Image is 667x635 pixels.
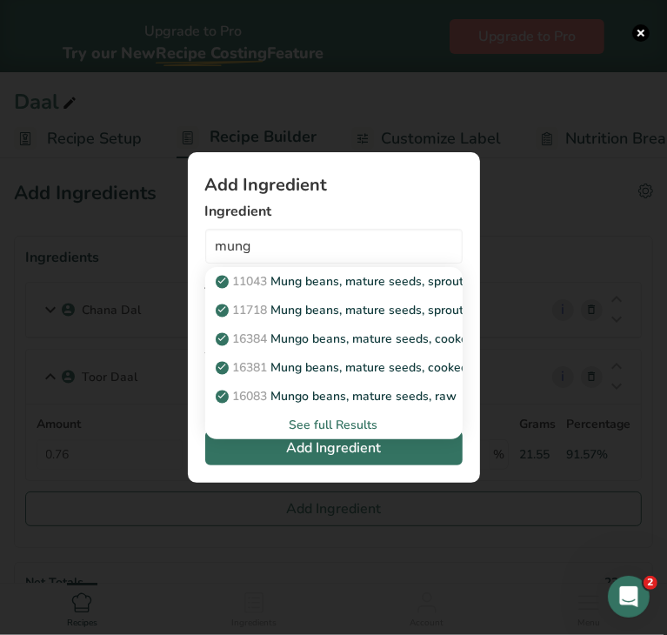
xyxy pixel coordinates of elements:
a: 11043Mung beans, mature seeds, sprouted, raw [205,267,463,296]
label: Ingredient [205,201,463,222]
p: Mung beans, mature seeds, cooked, boiled, with salt [219,358,564,377]
span: 16083 [233,388,268,404]
a: 16083Mungo beans, mature seeds, raw [205,382,463,411]
div: See full Results [219,416,449,434]
p: Mung beans, mature seeds, sprouted, raw [219,272,506,291]
p: Mungo beans, mature seeds, cooked, boiled, with salt [219,330,570,348]
h1: Add Ingredient [205,177,463,194]
span: Add Ingredient [286,438,381,458]
span: 11718 [233,302,268,318]
a: 11718Mung beans, mature seeds, sprouted, cooked, boiled, drained, with salt [205,296,463,324]
p: Mung beans, mature seeds, sprouted, cooked, boiled, drained, with salt [219,301,667,319]
p: Mungo beans, mature seeds, raw [219,387,457,405]
span: 16381 [233,359,268,376]
span: 2 [644,576,657,590]
span: 16384 [233,331,268,347]
input: Add Ingredient [205,229,463,264]
iframe: Intercom live chat [608,576,650,618]
div: See full Results [205,411,463,439]
button: Add Ingredient [205,431,463,465]
a: 16381Mung beans, mature seeds, cooked, boiled, with salt [205,353,463,382]
span: 11043 [233,273,268,290]
a: 16384Mungo beans, mature seeds, cooked, boiled, with salt [205,324,463,353]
